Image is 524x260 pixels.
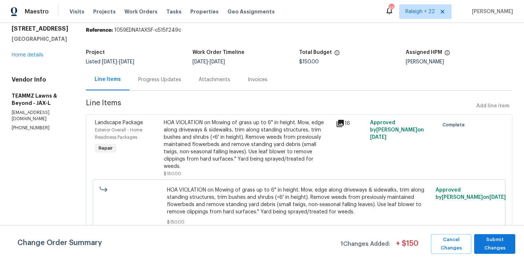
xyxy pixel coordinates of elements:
[341,237,390,254] span: 1 Changes Added:
[12,110,68,122] p: [EMAIL_ADDRESS][DOMAIN_NAME]
[17,234,102,254] span: Change Order Summary
[12,92,68,107] h5: TEAMMZ Lawns & Beyond - JAX-L
[167,186,432,216] span: HOA VIOLATION on Mowing of grass up to 6" in height. Mow, edge along driveways & sidewalks, trim ...
[12,125,68,131] p: [PHONE_NUMBER]
[389,4,394,12] div: 452
[299,59,319,64] span: $150.00
[86,27,512,34] div: 1059EDNA1AXSF-c515f249c
[96,145,116,152] span: Repair
[12,76,68,83] h4: Vendor Info
[474,234,515,254] button: Submit Changes
[95,120,143,125] span: Landscape Package
[444,50,450,59] span: The hpm assigned to this work order.
[406,59,512,64] div: [PERSON_NAME]
[190,8,219,15] span: Properties
[86,28,113,33] b: Reference:
[138,76,181,83] div: Progress Updates
[95,128,142,139] span: Exterior Overall - Home Readiness Packages
[248,76,267,83] div: Invoices
[336,119,366,128] div: 16
[436,188,506,200] span: Approved by [PERSON_NAME] on
[434,236,468,252] span: Cancel Changes
[396,240,418,254] span: + $ 150
[192,59,225,64] span: -
[167,218,432,226] span: $150.00
[86,59,134,64] span: Listed
[164,172,181,176] span: $150.00
[166,9,182,14] span: Tasks
[478,236,512,252] span: Submit Changes
[95,76,121,83] div: Line Items
[370,120,424,140] span: Approved by [PERSON_NAME] on
[86,50,105,55] h5: Project
[12,52,43,58] a: Home details
[210,59,225,64] span: [DATE]
[431,234,471,254] button: Cancel Changes
[469,8,513,15] span: [PERSON_NAME]
[102,59,117,64] span: [DATE]
[199,76,230,83] div: Attachments
[93,8,116,15] span: Projects
[25,8,49,15] span: Maestro
[164,119,332,170] div: HOA VIOLATION on Mowing of grass up to 6" in height. Mow, edge along driveways & sidewalks, trim ...
[70,8,84,15] span: Visits
[12,25,68,32] h2: [STREET_ADDRESS]
[299,50,332,55] h5: Total Budget
[119,59,134,64] span: [DATE]
[86,99,473,113] span: Line Items
[192,50,245,55] h5: Work Order Timeline
[102,59,134,64] span: -
[192,59,208,64] span: [DATE]
[370,135,386,140] span: [DATE]
[442,121,468,129] span: Complete
[12,35,68,43] h5: [GEOGRAPHIC_DATA]
[124,8,158,15] span: Work Orders
[405,8,435,15] span: Raleigh + 22
[489,195,506,200] span: [DATE]
[334,50,340,59] span: The total cost of line items that have been proposed by Opendoor. This sum includes line items th...
[227,8,275,15] span: Geo Assignments
[406,50,442,55] h5: Assigned HPM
